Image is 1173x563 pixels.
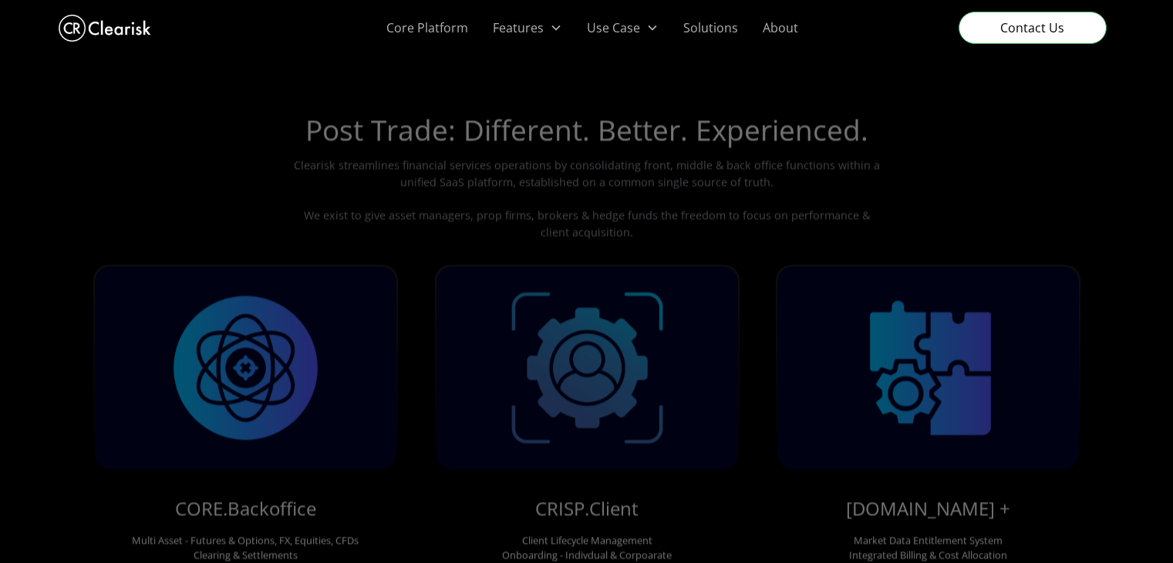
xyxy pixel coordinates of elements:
[291,157,883,241] p: Clearisk streamlines financial services operations by consolidating front, middle & back office f...
[534,496,638,522] a: CRISP.Client
[493,19,544,37] div: Features
[174,496,315,522] a: CORE.Backoffice
[305,113,868,157] h1: Post Trade: Different. Better. Experienced.
[587,19,640,37] div: Use Case
[846,496,1010,522] a: [DOMAIN_NAME] +
[959,12,1107,44] a: Contact Us
[59,11,151,46] a: home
